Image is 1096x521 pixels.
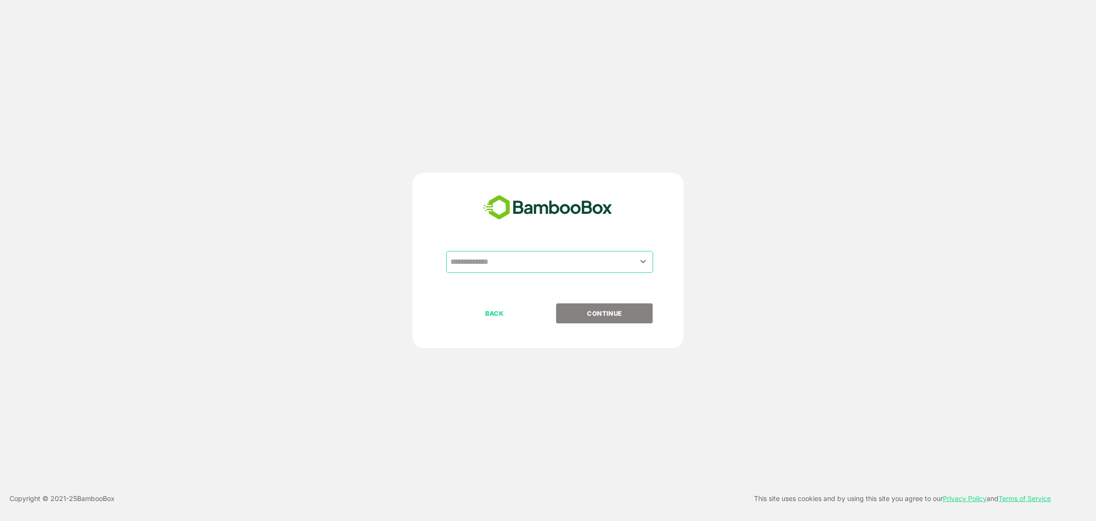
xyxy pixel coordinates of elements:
p: Copyright © 2021- 25 BambooBox [10,493,115,504]
button: Open [637,255,650,268]
p: CONTINUE [557,308,652,319]
p: BACK [447,308,542,319]
button: BACK [446,303,543,323]
a: Privacy Policy [943,494,987,502]
button: CONTINUE [556,303,653,323]
a: Terms of Service [998,494,1051,502]
p: This site uses cookies and by using this site you agree to our and [754,493,1051,504]
img: bamboobox [478,192,617,223]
